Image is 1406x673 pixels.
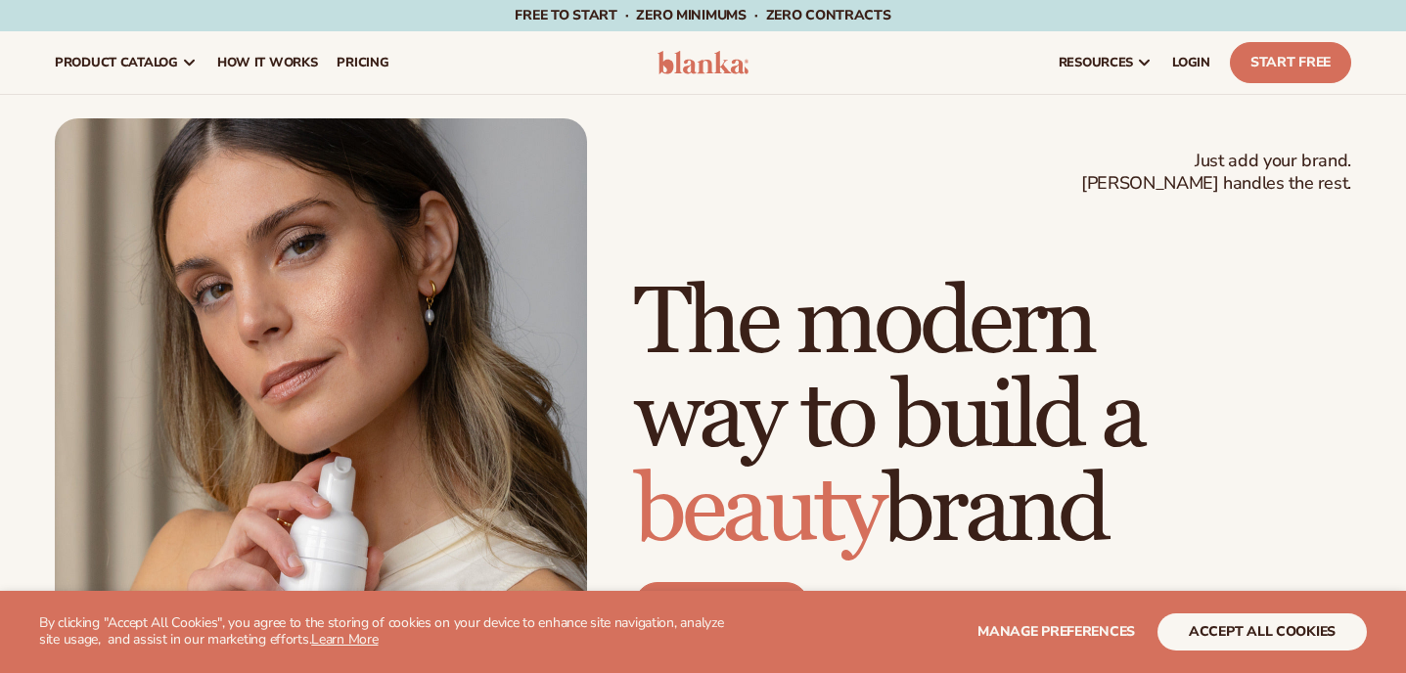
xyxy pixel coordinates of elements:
span: Manage preferences [977,622,1135,641]
span: How It Works [217,55,318,70]
span: LOGIN [1172,55,1210,70]
span: product catalog [55,55,178,70]
img: logo [658,51,749,74]
a: Start Free [1230,42,1351,83]
a: How It Works [207,31,328,94]
a: pricing [327,31,398,94]
a: LOGIN [1162,31,1220,94]
a: resources [1049,31,1162,94]
p: By clicking "Accept All Cookies", you agree to the storing of cookies on your device to enhance s... [39,615,733,649]
span: resources [1059,55,1133,70]
span: beauty [634,454,883,568]
button: accept all cookies [1157,613,1367,651]
a: product catalog [45,31,207,94]
h1: The modern way to build a brand [634,277,1351,559]
span: Free to start · ZERO minimums · ZERO contracts [515,6,890,24]
a: Start free [634,582,809,629]
button: Manage preferences [977,613,1135,651]
a: Learn More [311,630,378,649]
span: pricing [337,55,388,70]
span: Just add your brand. [PERSON_NAME] handles the rest. [1081,150,1351,196]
